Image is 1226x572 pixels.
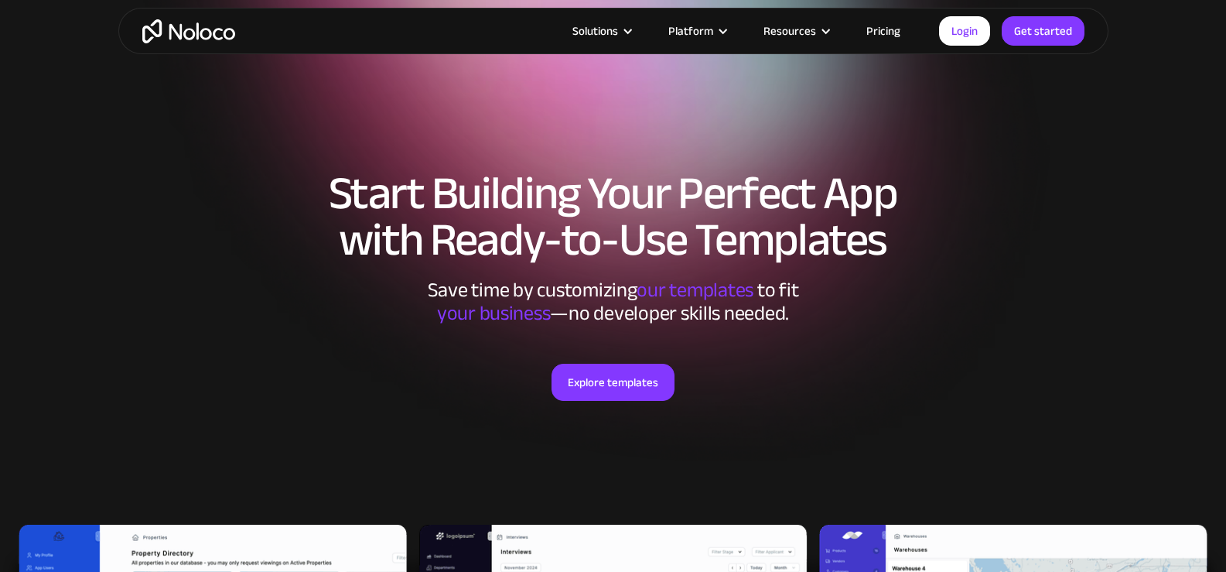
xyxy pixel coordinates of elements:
a: Explore templates [552,364,674,401]
div: Platform [668,21,713,41]
h1: Start Building Your Perfect App with Ready-to-Use Templates [134,170,1093,263]
span: our templates [637,271,753,309]
div: Save time by customizing to fit ‍ —no developer skills needed. [381,279,845,325]
a: Pricing [847,21,920,41]
div: Solutions [572,21,618,41]
span: your business [437,294,551,332]
div: Solutions [553,21,649,41]
div: Resources [744,21,847,41]
a: Get started [1002,16,1084,46]
a: home [142,19,235,43]
div: Platform [649,21,744,41]
div: Resources [763,21,816,41]
a: Login [939,16,990,46]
